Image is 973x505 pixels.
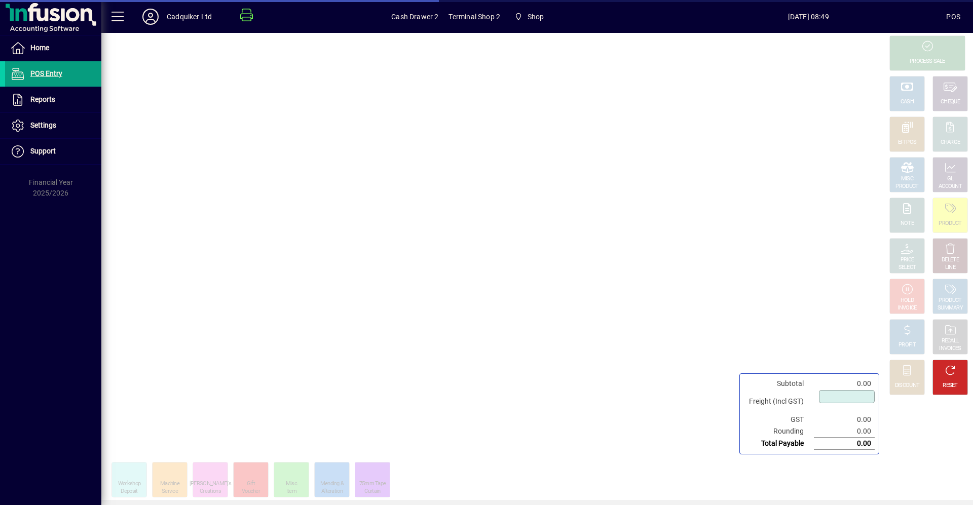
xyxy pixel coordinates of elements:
div: Item [286,488,296,495]
span: Home [30,44,49,52]
div: INVOICES [939,345,961,353]
div: RESET [943,382,958,390]
button: Profile [134,8,167,26]
td: GST [744,414,814,425]
div: POS [946,9,960,25]
div: Service [162,488,178,495]
span: Support [30,147,56,155]
div: MISC [901,175,913,183]
td: Subtotal [744,378,814,390]
div: NOTE [901,220,914,227]
div: Curtain [364,488,380,495]
div: Deposit [121,488,137,495]
div: CASH [901,98,914,106]
span: Shop [510,8,548,26]
div: LINE [945,264,955,271]
div: Creations [200,488,221,495]
div: Cadquiker Ltd [167,9,212,25]
a: Reports [5,87,101,112]
div: PRODUCT [939,220,961,227]
td: Rounding [744,425,814,438]
span: Cash Drawer 2 [391,9,438,25]
div: Gift [247,480,255,488]
div: PROFIT [899,341,916,349]
div: Mending & [320,480,344,488]
span: Settings [30,121,56,129]
a: Home [5,35,101,61]
div: Alteration [321,488,343,495]
div: PROCESS SALE [910,58,945,65]
span: Shop [528,9,544,25]
span: POS Entry [30,69,62,77]
div: DISCOUNT [895,382,919,390]
div: DELETE [942,256,959,264]
div: ACCOUNT [939,183,962,190]
td: 0.00 [814,414,875,425]
span: Terminal Shop 2 [448,9,500,25]
div: EFTPOS [898,139,917,146]
div: Misc [286,480,297,488]
div: PRICE [901,256,914,264]
span: Reports [30,95,55,103]
div: Machine [160,480,179,488]
a: Settings [5,113,101,138]
td: 0.00 [814,378,875,390]
td: Total Payable [744,438,814,450]
div: 75mm Tape [359,480,386,488]
td: 0.00 [814,438,875,450]
div: HOLD [901,297,914,304]
div: Workshop [118,480,140,488]
div: CHARGE [941,139,960,146]
div: CHEQUE [941,98,960,106]
span: [DATE] 08:49 [670,9,946,25]
div: SELECT [899,264,916,271]
div: PRODUCT [939,297,961,304]
div: GL [947,175,954,183]
div: SUMMARY [938,304,963,312]
a: Support [5,139,101,164]
div: RECALL [942,337,959,345]
td: 0.00 [814,425,875,438]
div: Voucher [242,488,260,495]
div: PRODUCT [895,183,918,190]
div: INVOICE [897,304,916,312]
td: Freight (Incl GST) [744,390,814,414]
div: [PERSON_NAME]'s [190,480,232,488]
